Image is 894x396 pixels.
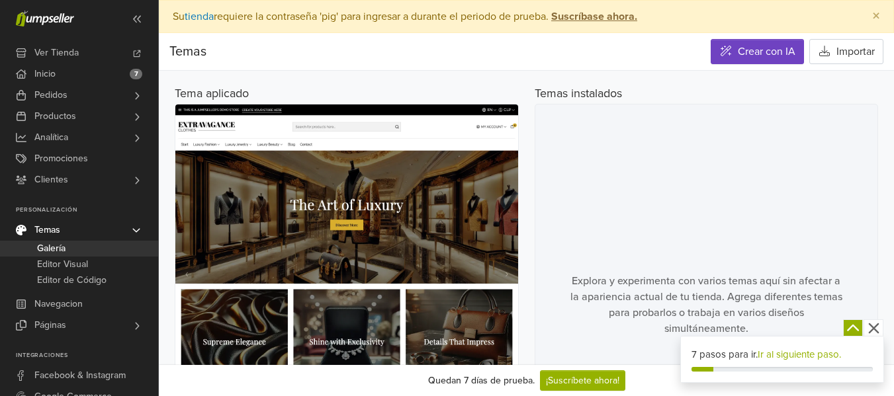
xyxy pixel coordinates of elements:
[37,241,66,257] span: Galería
[34,365,126,386] span: Facebook & Instagram
[34,106,76,127] span: Productos
[16,352,158,360] p: Integraciones
[692,347,873,362] div: 7 pasos para ir.
[37,257,88,272] span: Editor Visual
[872,7,880,26] span: ×
[130,69,142,79] span: 7
[34,85,67,106] span: Pedidos
[16,206,158,214] p: Personalización
[37,272,107,288] span: Editor de Código
[34,42,79,63] span: Ver Tienda
[859,1,893,32] button: Close
[551,10,637,23] strong: Suscríbase ahora.
[711,39,804,64] a: Crear con IA
[535,87,622,101] h5: Temas instalados
[34,127,68,148] span: Analítica
[428,374,535,387] div: Quedan 7 días de prueba.
[758,348,841,360] a: Ir al siguiente paso.
[540,370,625,391] a: ¡Suscríbete ahora!
[34,294,83,315] span: Navegacion
[34,219,60,241] span: Temas
[34,63,56,85] span: Inicio
[175,87,519,101] h5: Tema aplicado
[34,169,68,190] span: Clientes
[169,44,206,59] span: Temas
[809,39,883,64] button: Importar
[549,10,637,23] a: Suscríbase ahora.
[34,315,66,336] span: Páginas
[185,10,214,23] a: tienda
[34,148,88,169] span: Promociones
